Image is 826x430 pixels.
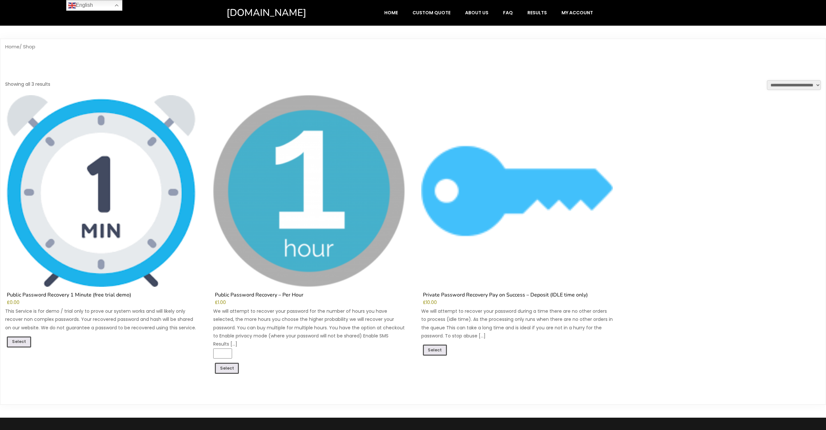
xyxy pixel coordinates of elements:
a: About Us [458,6,495,19]
h1: Shop [5,55,821,80]
p: This Service is for demo / trial only to prove our system works and will likely only recover non ... [5,307,197,332]
a: Home [377,6,405,19]
a: Add to cart: “Private Password Recovery Pay on Success - Deposit (IDLE time only)” [423,345,447,356]
bdi: 10.00 [423,299,437,306]
span: Results [527,10,547,16]
a: [DOMAIN_NAME] [227,6,334,19]
img: Private Password Recovery Pay on Success - Deposit (IDLE time only) [421,95,613,287]
input: Product quantity [213,348,232,359]
a: Read more about “Public Password Recovery 1 Minute (free trial demo)” [7,336,31,348]
span: £ [423,299,426,306]
a: FAQ [496,6,520,19]
a: Add to cart: “Public Password Recovery - Per Hour” [215,363,239,374]
bdi: 0.00 [7,299,19,306]
img: Public Password Recovery - Per Hour [213,95,405,287]
a: My account [555,6,600,19]
span: About Us [465,10,488,16]
span: Custom Quote [413,10,450,16]
img: Public Password Recovery 1 Minute (free trial demo) [5,95,197,287]
p: We will attempt to recover your password for the number of hours you have selected, the more hour... [213,307,405,348]
a: Public Password Recovery 1 Minute (free trial demo) [5,95,197,300]
a: Public Password Recovery – Per Hour [213,95,405,300]
img: en [68,2,76,9]
a: Home [5,44,19,50]
p: Showing all 3 results [5,80,50,88]
a: Results [521,6,554,19]
span: Home [384,10,398,16]
span: £ [7,299,10,306]
a: Custom Quote [406,6,457,19]
h2: Public Password Recovery – Per Hour [213,292,405,300]
select: Shop order [767,80,821,90]
h2: Private Password Recovery Pay on Success – Deposit (IDLE time only) [421,292,613,300]
span: FAQ [503,10,513,16]
span: My account [561,10,593,16]
bdi: 1.00 [215,299,226,306]
p: We will attempt to recover your password during a time there are no other orders to process (idle... [421,307,613,340]
h2: Public Password Recovery 1 Minute (free trial demo) [5,292,197,300]
a: Private Password Recovery Pay on Success – Deposit (IDLE time only) [421,95,613,300]
span: £ [215,299,218,306]
a: English [66,0,122,11]
nav: Breadcrumb [5,44,821,50]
